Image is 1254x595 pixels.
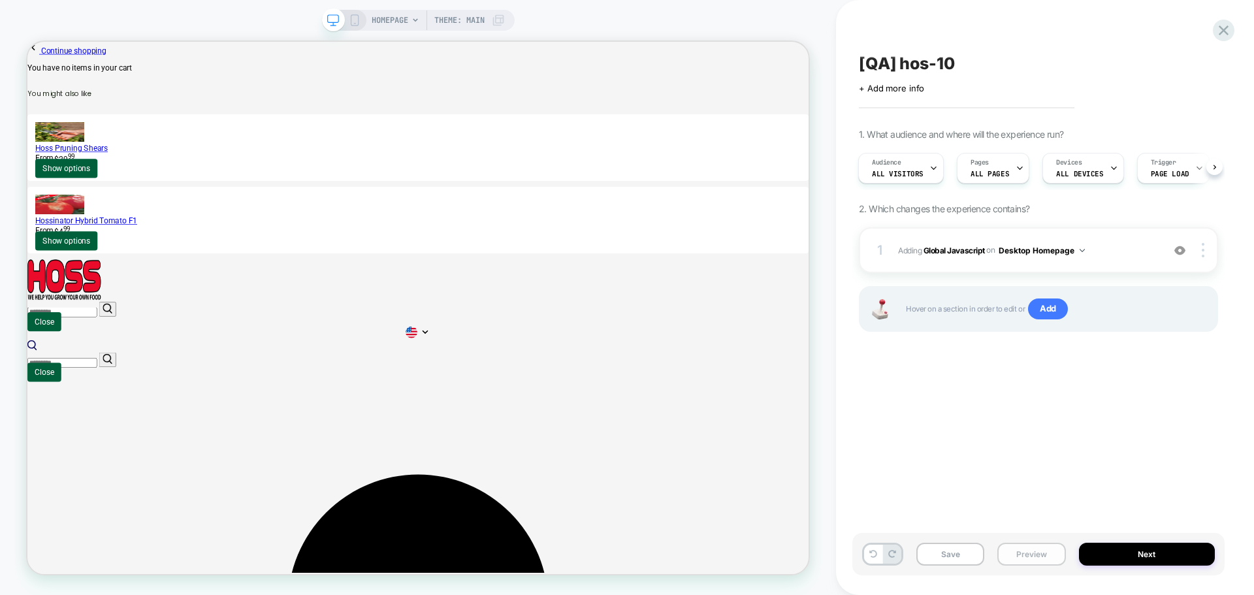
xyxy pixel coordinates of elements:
span: Page Load [1151,169,1189,178]
span: on [986,243,995,257]
span: Add [1028,298,1068,319]
button: Submit [95,347,118,366]
span: [QA] hos-10 [859,54,955,73]
img: Hossinator Hybrid Tomato [10,204,76,230]
span: 1. What audience and where will the experience run? [859,129,1063,140]
span: Adding [898,242,1156,259]
button: Desktop Homepage [999,242,1085,259]
span: HOMEPAGE [372,10,408,31]
span: $4 [36,245,57,259]
span: All Visitors [872,169,924,178]
span: Audience [872,158,901,167]
span: $29 [36,148,63,163]
b: Global Javascript [924,245,985,255]
sup: 99 [48,245,57,255]
span: Pages [971,158,989,167]
button: Next [1079,543,1215,566]
span: Devices [1056,158,1082,167]
a: Hoss Pruning Shears [10,136,107,148]
button: Save [916,543,984,566]
span: From [10,148,35,163]
div: 1 [873,238,886,262]
span: ALL DEVICES [1056,169,1103,178]
span: Theme: MAIN [434,10,485,31]
a: Show options [10,156,93,182]
sup: 99 [54,148,63,158]
span: + Add more info [859,83,924,93]
img: close [1202,243,1204,257]
a: Show options [10,253,93,278]
button: Submit [95,414,118,434]
span: 2. Which changes the experience contains? [859,203,1029,214]
span: From [10,245,35,259]
span: Continue shopping [18,6,105,18]
a: Hossinator Hybrid Tomato F1 [10,233,146,245]
img: down arrow [1080,249,1085,252]
img: Hoss Pruning Shears [10,107,76,133]
span: ALL PAGES [971,169,1009,178]
span: Trigger [1151,158,1176,167]
button: Preview [997,543,1065,566]
span: Hover on a section in order to edit or [906,298,1204,319]
img: crossed eye [1174,245,1185,256]
img: Joystick [867,299,893,319]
